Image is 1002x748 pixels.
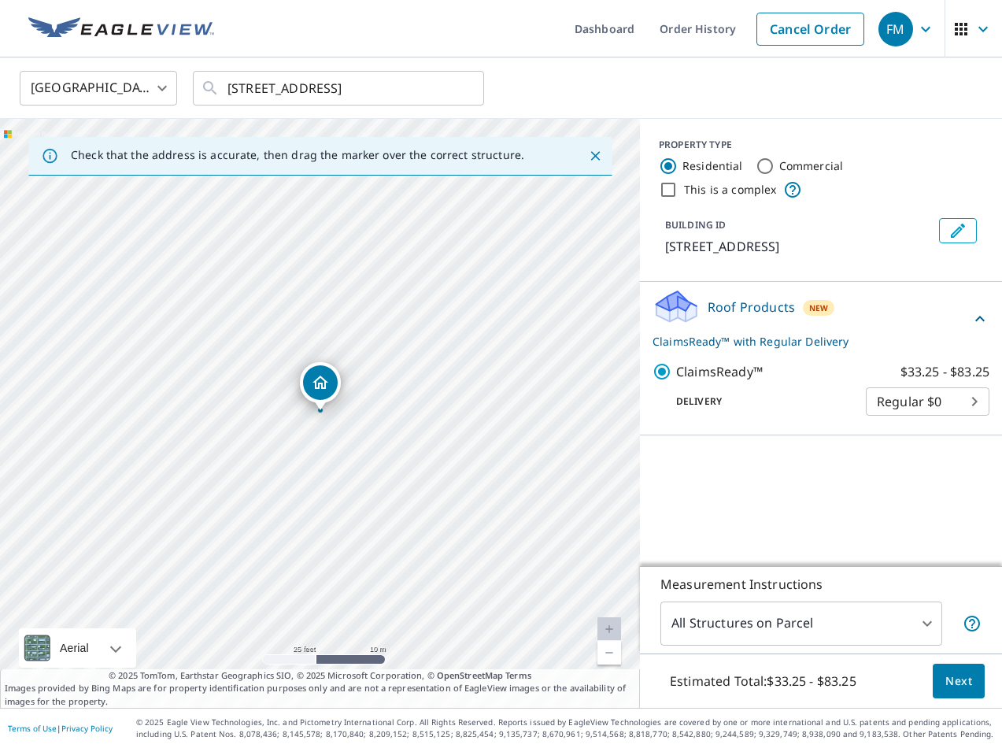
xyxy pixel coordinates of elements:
span: Your report will include each building or structure inside the parcel boundary. In some cases, du... [963,614,982,633]
button: Next [933,664,985,699]
span: © 2025 TomTom, Earthstar Geographics SIO, © 2025 Microsoft Corporation, © [109,669,531,683]
p: Check that the address is accurate, then drag the marker over the correct structure. [71,148,524,162]
p: ClaimsReady™ [676,362,763,381]
p: Roof Products [708,298,795,317]
input: Search by address or latitude-longitude [227,66,452,110]
a: Current Level 20, Zoom In Disabled [597,617,621,641]
a: Terms [505,669,531,681]
div: FM [878,12,913,46]
button: Edit building 1 [939,218,977,243]
div: PROPERTY TYPE [659,138,983,152]
div: Dropped pin, building 1, Residential property, 526 Glenwood Rd Merion Station, PA 19066 [300,362,341,411]
p: ClaimsReady™ with Regular Delivery [653,333,971,350]
div: Regular $0 [866,380,989,424]
p: [STREET_ADDRESS] [665,237,933,256]
label: Residential [682,158,743,174]
div: Aerial [55,628,94,668]
p: © 2025 Eagle View Technologies, Inc. and Pictometry International Corp. All Rights Reserved. Repo... [136,717,994,740]
p: Measurement Instructions [660,575,982,594]
div: Roof ProductsNewClaimsReady™ with Regular Delivery [653,288,989,350]
p: BUILDING ID [665,218,726,231]
p: $33.25 - $83.25 [900,362,989,381]
p: Estimated Total: $33.25 - $83.25 [657,664,869,698]
div: Aerial [19,628,136,668]
p: | [8,724,113,733]
button: Close [585,146,605,166]
p: Delivery [653,394,866,409]
div: [GEOGRAPHIC_DATA] [20,66,177,110]
span: New [809,302,828,314]
label: Commercial [779,158,844,174]
a: Terms of Use [8,723,57,734]
label: This is a complex [684,182,777,198]
img: EV Logo [28,17,214,41]
a: Cancel Order [756,13,864,46]
div: All Structures on Parcel [660,602,942,646]
a: OpenStreetMap [437,669,503,681]
span: Next [945,672,972,691]
a: Privacy Policy [61,723,113,734]
a: Current Level 20, Zoom Out [597,641,621,665]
